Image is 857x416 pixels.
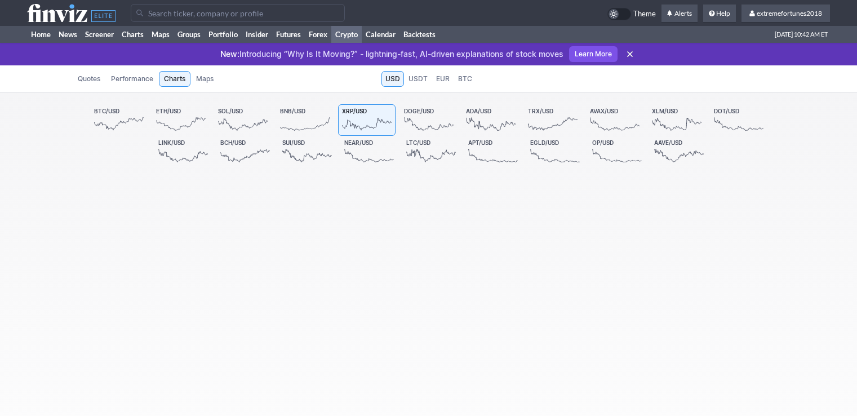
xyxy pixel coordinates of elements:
[528,108,553,114] span: TRX/USD
[650,136,708,167] a: AAVE/USD
[741,5,830,23] a: extremefortunes2018
[402,136,460,167] a: LTC/USD
[156,108,181,114] span: ETH/USD
[174,26,205,43] a: Groups
[454,71,476,87] a: BTC
[191,71,219,87] a: Maps
[362,26,399,43] a: Calendar
[152,104,210,136] a: ETH/USD
[526,136,584,167] a: EGLD/USD
[55,26,81,43] a: News
[633,8,656,20] span: Theme
[405,71,432,87] a: USDT
[220,139,246,146] span: BCH/USD
[408,73,428,85] span: USDT
[196,73,214,85] span: Maps
[385,73,400,85] span: USD
[590,108,618,114] span: AVAX/USD
[220,48,563,60] p: Introducing “Why Is It Moving?” - lightning-fast, AI-driven explanations of stock moves
[158,139,185,146] span: LINK/USD
[714,108,739,114] span: DOT/USD
[654,139,682,146] span: AAVE/USD
[338,104,396,136] a: XRP/USD
[90,104,148,136] a: BTC/USD
[81,26,118,43] a: Screener
[220,49,239,59] span: New:
[432,71,454,87] a: EUR
[381,71,404,87] a: USD
[775,26,828,43] span: [DATE] 10:42 AM ET
[648,104,705,136] a: XLM/USD
[276,104,334,136] a: BNB/USD
[218,108,243,114] span: SOL/USD
[569,46,618,62] a: Learn More
[73,71,105,87] a: Quotes
[27,26,55,43] a: Home
[154,136,212,167] a: LINK/USD
[757,9,822,17] span: extremefortunes2018
[400,104,458,136] a: DOGE/USD
[592,139,614,146] span: OP/USD
[305,26,331,43] a: Forex
[118,26,148,43] a: Charts
[458,73,472,85] span: BTC
[468,139,492,146] span: APT/USD
[406,139,430,146] span: LTC/USD
[607,8,656,20] a: Theme
[462,104,519,136] a: ADA/USD
[78,73,100,85] span: Quotes
[272,26,305,43] a: Futures
[466,108,491,114] span: ADA/USD
[399,26,439,43] a: Backtests
[205,26,242,43] a: Portfolio
[342,108,367,114] span: XRP/USD
[164,73,185,85] span: Charts
[524,104,581,136] a: TRX/USD
[344,139,373,146] span: NEAR/USD
[703,5,736,23] a: Help
[464,136,522,167] a: APT/USD
[331,26,362,43] a: Crypto
[159,71,190,87] a: Charts
[131,4,345,22] input: Search
[436,73,450,85] span: EUR
[282,139,305,146] span: SUI/USD
[148,26,174,43] a: Maps
[586,104,643,136] a: AVAX/USD
[404,108,434,114] span: DOGE/USD
[111,73,153,85] span: Performance
[278,136,336,167] a: SUI/USD
[710,104,767,136] a: DOT/USD
[661,5,698,23] a: Alerts
[94,108,119,114] span: BTC/USD
[216,136,274,167] a: BCH/USD
[242,26,272,43] a: Insider
[588,136,646,167] a: OP/USD
[530,139,559,146] span: EGLD/USD
[340,136,398,167] a: NEAR/USD
[214,104,272,136] a: SOL/USD
[652,108,678,114] span: XLM/USD
[280,108,305,114] span: BNB/USD
[106,71,158,87] a: Performance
